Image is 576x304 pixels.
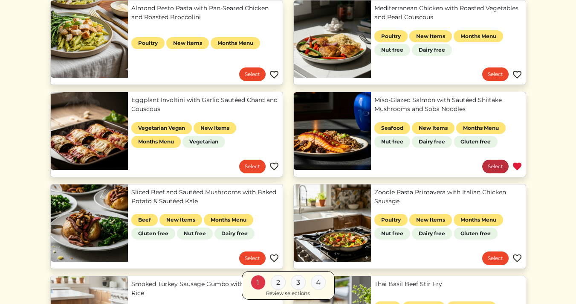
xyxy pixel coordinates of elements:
[131,188,279,206] a: Sliced Beef and Sautéed Mushrooms with Baked Potato & Sautéed Kale
[374,96,522,114] a: Miso-Glazed Salmon with Sautéed Shiitake Mushrooms and Soba Noodles
[269,161,279,172] img: Favorite menu item
[266,290,310,298] div: Review selections
[482,251,509,265] a: Select
[269,253,279,263] img: Favorite menu item
[512,70,522,80] img: Favorite menu item
[374,188,522,206] a: Zoodle Pasta Primavera with Italian Chicken Sausage
[311,275,326,290] div: 4
[482,160,509,173] a: Select
[239,251,266,265] a: Select
[131,4,279,22] a: Almond Pesto Pasta with Pan-Seared Chicken and Roasted Broccolini
[131,96,279,114] a: Eggplant Involtini with Garlic Sautéed Chard and Couscous
[374,4,522,22] a: Mediterranean Chicken with Roasted Vegetables and Pearl Couscous
[291,275,306,290] div: 3
[269,70,279,80] img: Favorite menu item
[242,271,335,300] a: 1 2 3 4 Review selections
[482,67,509,81] a: Select
[512,161,522,172] img: Favorite menu item
[251,275,266,290] div: 1
[239,67,266,81] a: Select
[512,253,522,263] img: Favorite menu item
[239,160,266,173] a: Select
[271,275,286,290] div: 2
